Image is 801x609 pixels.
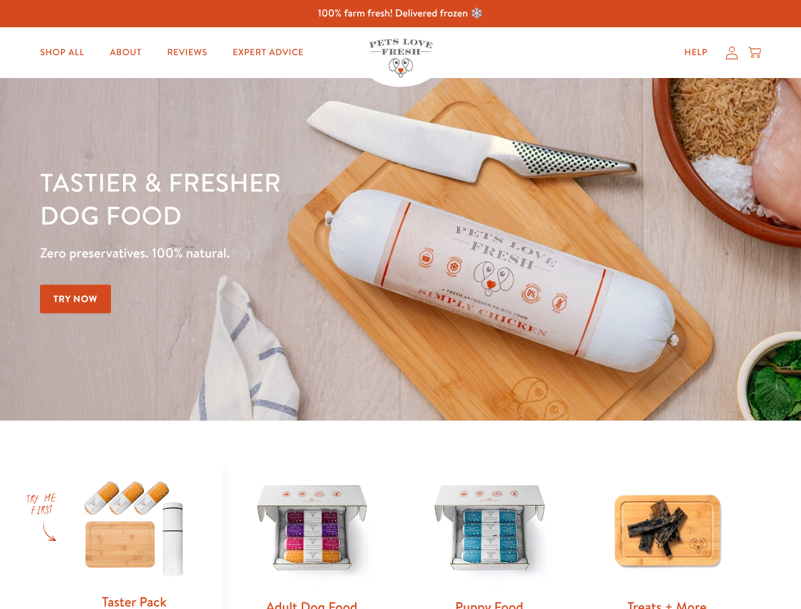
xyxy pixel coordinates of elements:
a: Help [674,40,718,65]
a: About [100,40,152,65]
h1: Tastier & fresher dog food [40,166,521,232]
a: Expert Advice [223,40,314,65]
a: Try Now [40,285,111,313]
p: Zero preservatives. 100% natural. [40,242,521,265]
img: Pets Love Fresh [369,39,433,77]
a: Reviews [157,40,217,65]
a: Shop All [30,40,94,65]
